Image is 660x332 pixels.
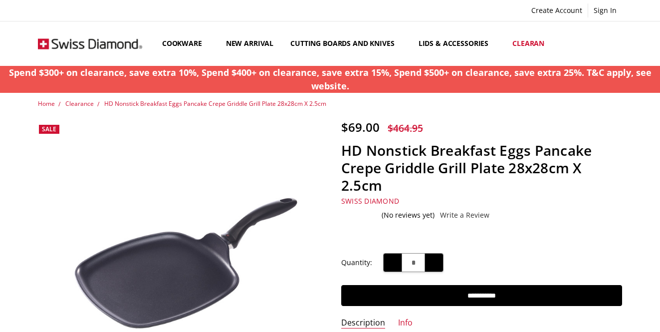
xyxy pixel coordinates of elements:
[218,21,282,66] a: New arrival
[440,211,489,219] a: Write a Review
[341,142,622,194] h1: HD Nonstick Breakfast Eggs Pancake Crepe Griddle Grill Plate 28x28cm X 2.5cm
[388,121,423,135] span: $464.95
[341,318,385,329] a: Description
[341,257,372,268] label: Quantity:
[588,3,622,17] a: Sign In
[341,119,380,135] span: $69.00
[504,21,561,66] a: Clearance
[154,21,218,66] a: Cookware
[282,21,410,66] a: Cutting boards and knives
[410,21,504,66] a: Lids & Accessories
[526,3,588,17] a: Create Account
[42,125,56,133] span: Sale
[341,196,399,206] a: Swiss Diamond
[5,66,655,93] p: Spend $300+ on clearance, save extra 10%, Spend $400+ on clearance, save extra 15%, Spend $500+ o...
[398,318,413,329] a: Info
[65,99,94,108] a: Clearance
[104,99,326,108] a: HD Nonstick Breakfast Eggs Pancake Crepe Griddle Grill Plate 28x28cm X 2.5cm
[38,23,142,65] img: Free Shipping On Every Order
[38,99,55,108] a: Home
[382,211,435,219] span: (No reviews yet)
